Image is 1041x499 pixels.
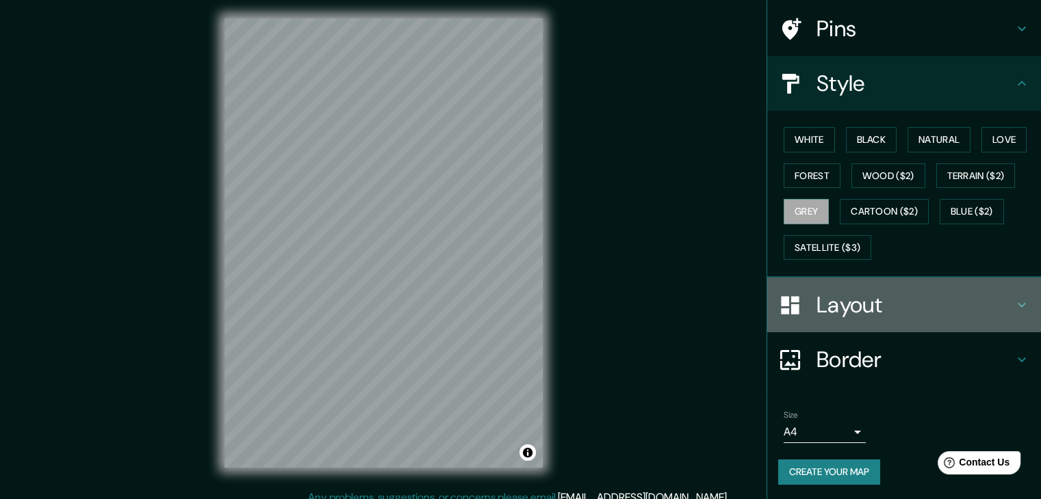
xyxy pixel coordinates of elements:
[908,127,971,152] button: Natural
[940,199,1004,224] button: Blue ($2)
[778,459,880,485] button: Create your map
[936,163,1016,189] button: Terrain ($2)
[817,15,1014,42] h4: Pins
[767,56,1041,111] div: Style
[519,444,536,461] button: Toggle attribution
[767,1,1041,56] div: Pins
[981,127,1027,152] button: Love
[784,421,866,443] div: A4
[846,127,897,152] button: Black
[919,446,1026,484] iframe: Help widget launcher
[817,346,1014,373] h4: Border
[784,163,840,189] button: Forest
[784,409,798,421] label: Size
[840,199,929,224] button: Cartoon ($2)
[817,70,1014,97] h4: Style
[767,332,1041,387] div: Border
[784,235,871,260] button: Satellite ($3)
[784,127,835,152] button: White
[851,163,925,189] button: Wood ($2)
[784,199,829,224] button: Grey
[817,291,1014,319] h4: Layout
[767,278,1041,332] div: Layout
[224,18,543,468] canvas: Map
